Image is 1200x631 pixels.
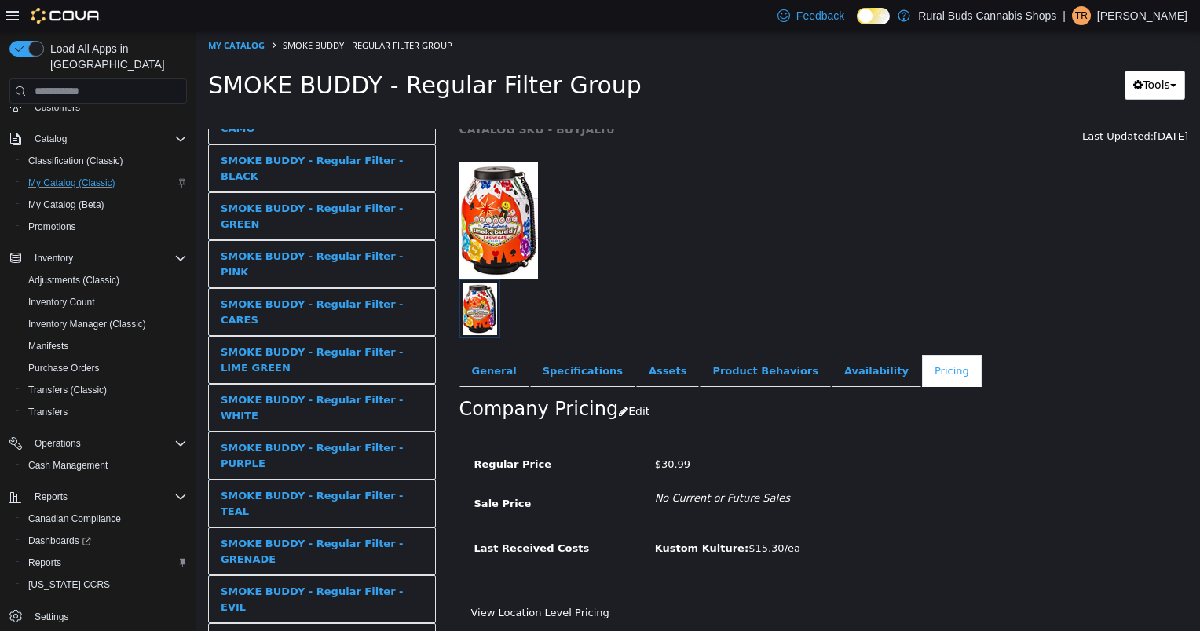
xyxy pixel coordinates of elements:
[28,487,74,506] button: Reports
[22,575,116,594] a: [US_STATE] CCRS
[857,24,858,25] span: Dark Mode
[22,271,126,290] a: Adjustments (Classic)
[918,6,1056,25] p: Rural Buds Cannabis Shops
[503,323,635,356] a: Product Behaviors
[28,534,91,547] span: Dashboards
[28,512,121,525] span: Canadian Compliance
[857,8,890,24] input: Dark Mode
[16,194,193,216] button: My Catalog (Beta)
[28,155,123,167] span: Classification (Classic)
[28,556,61,569] span: Reports
[35,133,67,145] span: Catalog
[28,459,108,472] span: Cash Management
[16,401,193,423] button: Transfers
[22,456,114,475] a: Cash Management
[22,553,68,572] a: Reports
[16,291,193,313] button: Inventory Count
[28,98,86,117] a: Customers
[459,511,553,523] b: Kustom Kulture:
[263,323,333,356] a: General
[35,437,81,450] span: Operations
[35,101,80,114] span: Customers
[22,509,187,528] span: Canadian Compliance
[28,578,110,591] span: [US_STATE] CCRS
[28,362,100,374] span: Purchase Orders
[796,8,844,24] span: Feedback
[16,552,193,574] button: Reports
[24,457,227,487] div: SMOKE BUDDY - Regular Filter - TEAL
[28,340,68,352] span: Manifests
[22,381,113,399] a: Transfers (Classic)
[16,508,193,530] button: Canadian Compliance
[22,359,187,378] span: Purchase Orders
[957,99,992,111] span: [DATE]
[28,434,87,453] button: Operations
[12,40,445,67] span: SMOKE BUDDY - Regular Filter Group
[459,511,604,523] span: $15.30/ea
[278,427,355,439] span: Regular Price
[22,553,187,572] span: Reports
[16,530,193,552] a: Dashboards
[24,217,227,248] div: SMOKE BUDDY - Regular Filter - PINK
[16,172,193,194] button: My Catalog (Classic)
[28,607,187,626] span: Settings
[22,173,187,192] span: My Catalog (Classic)
[16,269,193,291] button: Adjustments (Classic)
[3,486,193,508] button: Reports
[24,505,227,535] div: SMOKE BUDDY - Regular Filter - GRENADE
[28,129,187,148] span: Catalog
[28,177,115,189] span: My Catalog (Classic)
[3,128,193,150] button: Catalog
[22,217,82,236] a: Promotions
[22,315,187,334] span: Inventory Manager (Classic)
[263,91,804,105] h5: CATALOG SKU - BUYJALT0
[1072,6,1091,25] div: Tiffany Robertson
[16,216,193,238] button: Promotions
[22,293,101,312] a: Inventory Count
[22,575,187,594] span: Washington CCRS
[28,274,119,286] span: Adjustments (Classic)
[16,454,193,476] button: Cash Management
[16,150,193,172] button: Classification (Classic)
[86,8,256,20] span: SMOKE BUDDY - Regular Filter Group
[22,173,122,192] a: My Catalog (Classic)
[459,427,495,439] span: $30.99
[28,129,73,148] button: Catalog
[22,195,111,214] a: My Catalog (Beta)
[422,366,462,395] button: Edit
[28,487,187,506] span: Reports
[24,265,227,296] div: SMOKE BUDDY - Regular Filter - CARES
[3,605,193,628] button: Settings
[22,195,187,214] span: My Catalog (Beta)
[278,511,393,523] span: Last Received Costs
[278,466,335,478] span: Sale Price
[726,323,785,356] a: Pricing
[263,130,342,248] img: 150
[28,199,104,211] span: My Catalog (Beta)
[24,409,227,440] div: SMOKE BUDDY - Regular Filter - PURPLE
[28,296,95,308] span: Inventory Count
[24,313,227,344] div: SMOKE BUDDY - Regular Filter - LIME GREEN
[22,151,187,170] span: Classification (Classic)
[35,611,68,623] span: Settings
[1097,6,1187,25] p: [PERSON_NAME]
[35,252,73,264] span: Inventory
[16,357,193,379] button: Purchase Orders
[3,247,193,269] button: Inventory
[635,323,725,356] a: Availability
[334,323,439,356] a: Specifications
[928,39,989,68] button: Tools
[16,379,193,401] button: Transfers (Classic)
[1063,6,1066,25] p: |
[22,403,187,421] span: Transfers
[28,318,146,330] span: Inventory Manager (Classic)
[28,607,75,626] a: Settings
[24,361,227,392] div: SMOKE BUDDY - Regular Filter - WHITE
[22,271,187,290] span: Adjustments (Classic)
[22,531,187,550] span: Dashboards
[263,366,423,390] h2: Company Pricing
[16,574,193,596] button: [US_STATE] CCRS
[31,8,101,24] img: Cova
[44,41,187,72] span: Load All Apps in [GEOGRAPHIC_DATA]
[440,323,503,356] a: Assets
